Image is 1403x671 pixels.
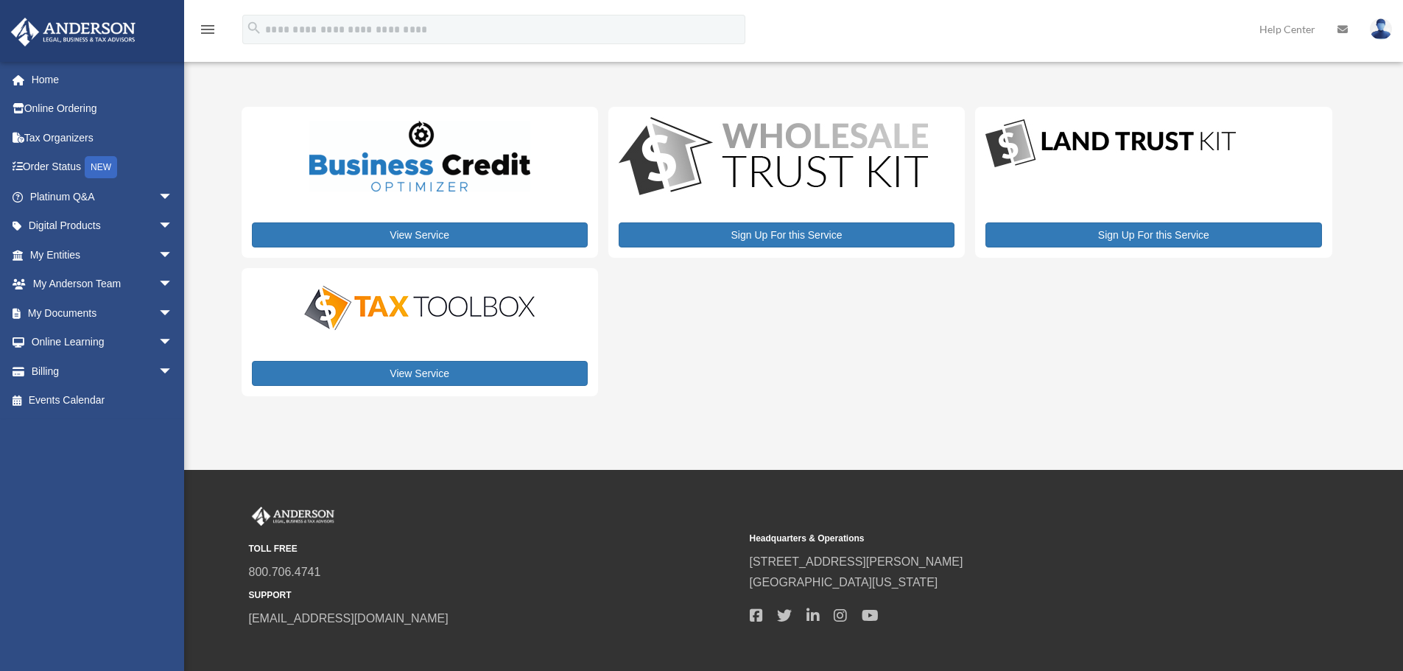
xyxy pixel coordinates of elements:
a: View Service [252,361,588,386]
a: 800.706.4741 [249,566,321,578]
small: SUPPORT [249,588,739,603]
div: NEW [85,156,117,178]
img: Anderson Advisors Platinum Portal [249,507,337,526]
span: arrow_drop_down [158,182,188,212]
img: User Pic [1370,18,1392,40]
a: My Documentsarrow_drop_down [10,298,195,328]
a: Order StatusNEW [10,152,195,183]
span: arrow_drop_down [158,328,188,358]
img: LandTrust_lgo-1.jpg [985,117,1236,171]
a: [STREET_ADDRESS][PERSON_NAME] [750,555,963,568]
a: Platinum Q&Aarrow_drop_down [10,182,195,211]
img: Anderson Advisors Platinum Portal [7,18,140,46]
span: arrow_drop_down [158,270,188,300]
a: Billingarrow_drop_down [10,356,195,386]
a: Home [10,65,195,94]
a: View Service [252,222,588,247]
span: arrow_drop_down [158,211,188,242]
a: Online Ordering [10,94,195,124]
a: Sign Up For this Service [619,222,954,247]
a: Events Calendar [10,386,195,415]
small: Headquarters & Operations [750,531,1240,547]
a: Digital Productsarrow_drop_down [10,211,188,241]
a: [GEOGRAPHIC_DATA][US_STATE] [750,576,938,589]
a: Online Learningarrow_drop_down [10,328,195,357]
a: [EMAIL_ADDRESS][DOMAIN_NAME] [249,612,449,625]
span: arrow_drop_down [158,298,188,329]
small: TOLL FREE [249,541,739,557]
a: My Entitiesarrow_drop_down [10,240,195,270]
img: WS-Trust-Kit-lgo-1.jpg [619,117,928,199]
a: menu [199,26,217,38]
i: search [246,20,262,36]
span: arrow_drop_down [158,240,188,270]
span: arrow_drop_down [158,356,188,387]
a: Sign Up For this Service [985,222,1321,247]
i: menu [199,21,217,38]
a: My Anderson Teamarrow_drop_down [10,270,195,299]
a: Tax Organizers [10,123,195,152]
